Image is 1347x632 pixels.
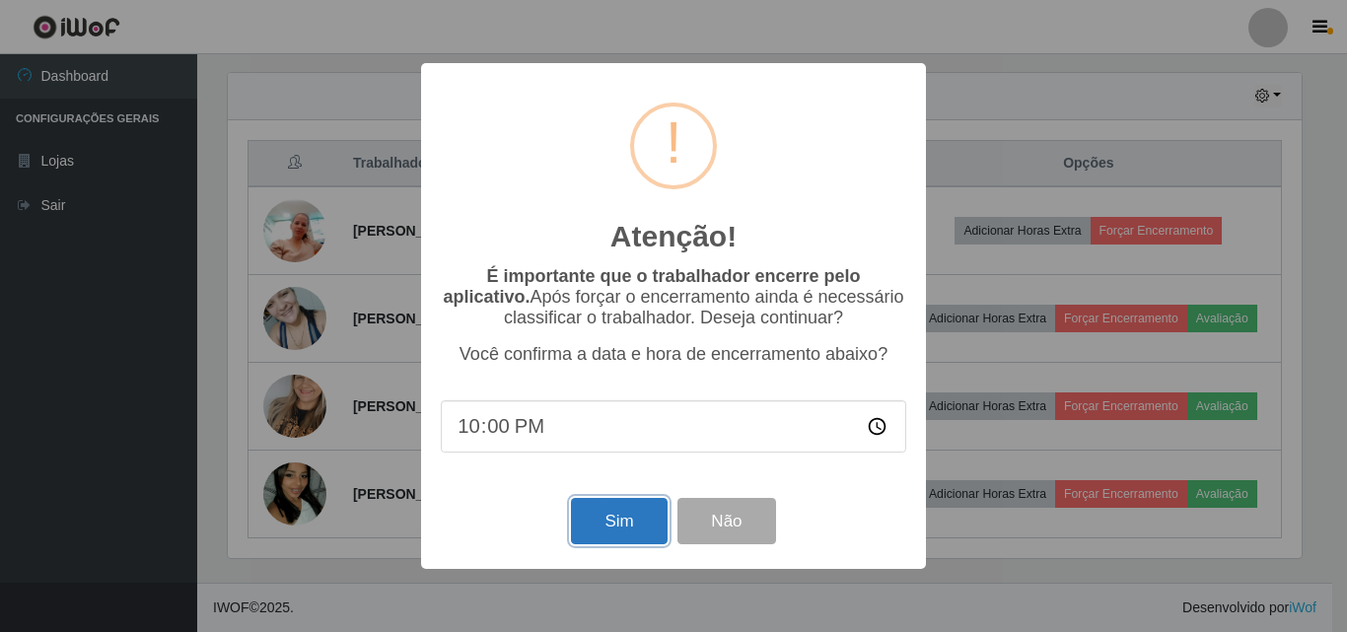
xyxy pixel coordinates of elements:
button: Não [677,498,775,544]
b: É importante que o trabalhador encerre pelo aplicativo. [443,266,860,307]
p: Você confirma a data e hora de encerramento abaixo? [441,344,906,365]
button: Sim [571,498,667,544]
p: Após forçar o encerramento ainda é necessário classificar o trabalhador. Deseja continuar? [441,266,906,328]
h2: Atenção! [610,219,737,254]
